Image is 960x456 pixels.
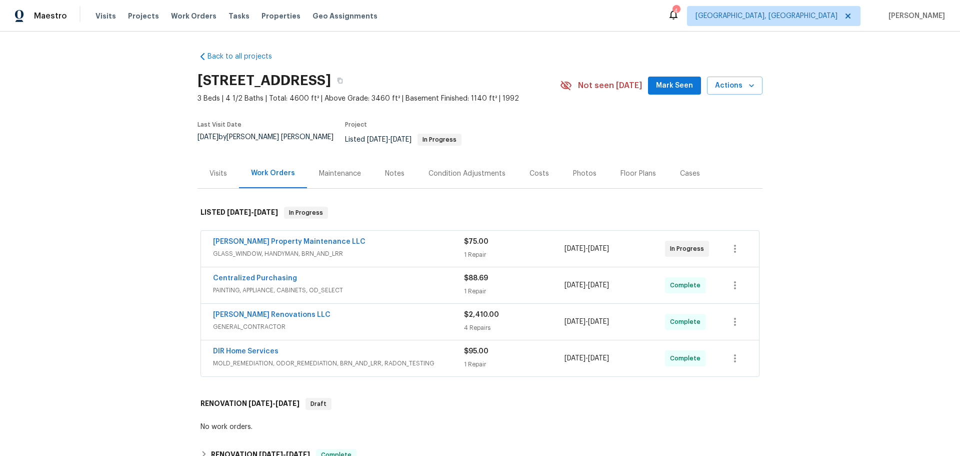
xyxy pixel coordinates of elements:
span: [DATE] [227,209,251,216]
span: $95.00 [464,348,488,355]
span: - [564,244,609,254]
span: - [564,280,609,290]
span: Mark Seen [656,80,693,92]
span: [DATE] [367,136,388,143]
button: Copy Address [331,72,349,90]
div: 1 Repair [464,359,564,369]
span: Tasks [228,13,249,20]
span: [DATE] [390,136,411,143]
div: Maintenance [319,169,361,179]
span: [DATE] [588,245,609,252]
span: [DATE] [197,134,218,141]
a: Centralized Purchasing [213,275,297,282]
span: Complete [670,353,704,363]
span: Listed [345,136,461,143]
div: by [PERSON_NAME] [PERSON_NAME] [197,134,345,153]
span: GLASS_WINDOW, HANDYMAN, BRN_AND_LRR [213,249,464,259]
span: Complete [670,280,704,290]
span: GENERAL_CONTRACTOR [213,322,464,332]
h6: RENOVATION [200,398,299,410]
div: Condition Adjustments [428,169,505,179]
span: Not seen [DATE] [578,81,642,91]
button: Mark Seen [648,77,701,95]
span: Work Orders [171,11,216,21]
span: [GEOGRAPHIC_DATA], [GEOGRAPHIC_DATA] [695,11,837,21]
span: In Progress [285,208,327,218]
span: 3 Beds | 4 1/2 Baths | Total: 4600 ft² | Above Grade: 3460 ft² | Basement Finished: 1140 ft² | 1992 [197,94,560,104]
span: - [248,400,299,407]
span: Complete [670,317,704,327]
span: Geo Assignments [312,11,377,21]
a: DIR Home Services [213,348,278,355]
a: Back to all projects [197,52,293,62]
div: 4 Repairs [464,323,564,333]
div: Floor Plans [620,169,656,179]
a: [PERSON_NAME] Renovations LLC [213,311,330,318]
span: Draft [306,399,330,409]
span: [PERSON_NAME] [884,11,945,21]
button: Actions [707,77,762,95]
h6: LISTED [200,207,278,219]
span: [DATE] [248,400,272,407]
span: Project [345,122,367,128]
span: PAINTING, APPLIANCE, CABINETS, OD_SELECT [213,285,464,295]
span: Visits [95,11,116,21]
div: Cases [680,169,700,179]
span: [DATE] [588,282,609,289]
span: Actions [715,80,754,92]
span: - [367,136,411,143]
div: RENOVATION [DATE]-[DATE]Draft [197,388,762,420]
span: $2,410.00 [464,311,499,318]
span: In Progress [418,137,460,143]
span: [DATE] [564,282,585,289]
span: Maestro [34,11,67,21]
div: 1 Repair [464,286,564,296]
span: Last Visit Date [197,122,241,128]
div: No work orders. [200,422,759,432]
span: Projects [128,11,159,21]
a: [PERSON_NAME] Property Maintenance LLC [213,238,365,245]
span: Properties [261,11,300,21]
span: [DATE] [588,318,609,325]
span: $88.69 [464,275,488,282]
span: - [227,209,278,216]
span: [DATE] [275,400,299,407]
div: 4 [672,6,679,16]
span: [DATE] [588,355,609,362]
h2: [STREET_ADDRESS] [197,76,331,86]
div: Visits [209,169,227,179]
span: - [564,353,609,363]
span: [DATE] [254,209,278,216]
span: MOLD_REMEDIATION, ODOR_REMEDIATION, BRN_AND_LRR, RADON_TESTING [213,358,464,368]
span: In Progress [670,244,708,254]
div: Work Orders [251,168,295,178]
div: Photos [573,169,596,179]
span: $75.00 [464,238,488,245]
div: 1 Repair [464,250,564,260]
span: - [564,317,609,327]
div: Costs [529,169,549,179]
div: LISTED [DATE]-[DATE]In Progress [197,197,762,229]
span: [DATE] [564,245,585,252]
span: [DATE] [564,355,585,362]
span: [DATE] [564,318,585,325]
div: Notes [385,169,404,179]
